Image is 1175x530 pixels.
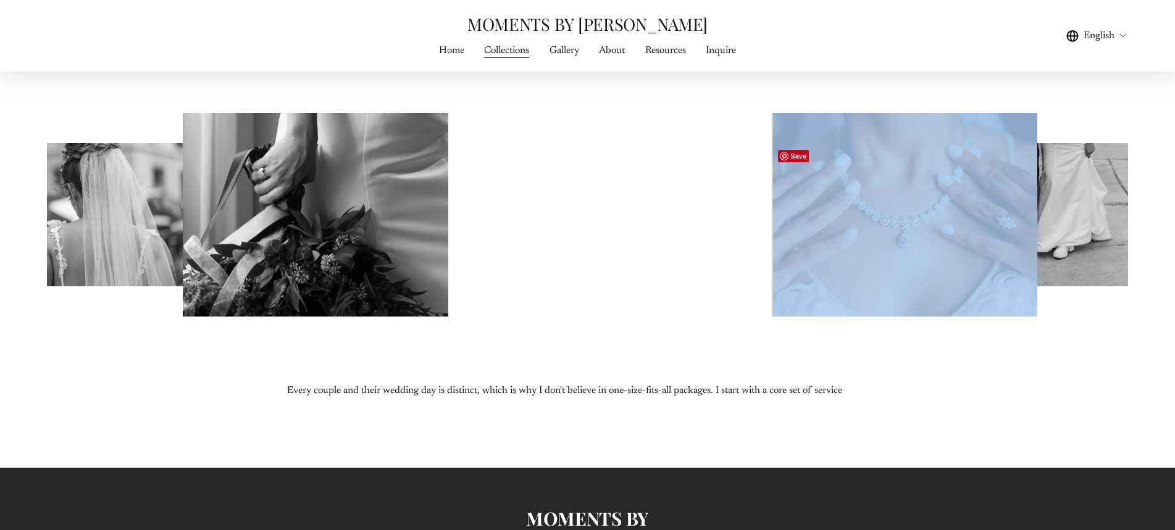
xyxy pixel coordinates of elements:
span: Gallery [550,43,579,58]
a: Collections [484,42,529,59]
div: language picker [1066,27,1128,44]
a: Home [439,42,464,59]
a: Resources [645,42,686,59]
a: About [599,42,625,59]
a: Pin it! [778,150,809,162]
p: Every couple and their wedding day is distinct, which is why I don't believe in one-size-fits-all... [228,383,901,398]
a: MOMENTS BY [PERSON_NAME] [467,12,708,35]
a: folder dropdown [550,42,579,59]
span: English [1084,28,1114,43]
a: Inquire [706,42,736,59]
